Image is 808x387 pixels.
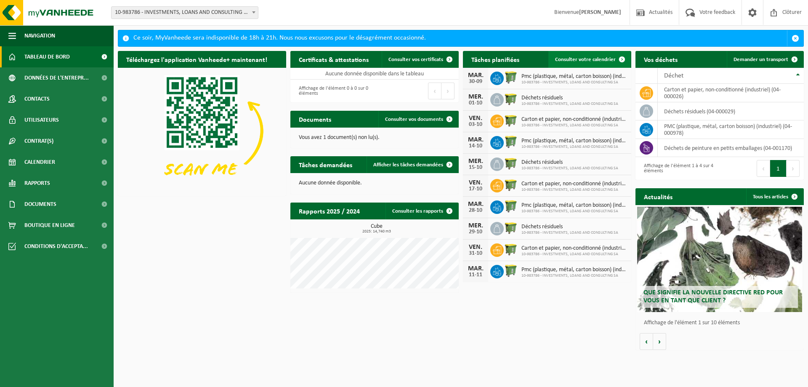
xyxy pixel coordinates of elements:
h2: Tâches planifiées [463,51,528,67]
span: Carton et papier, non-conditionné (industriel) [521,116,627,123]
span: 10-983786 - INVESTMENTS, LOANS AND CONSULTING SA - TUBIZE [111,6,258,19]
img: WB-1100-HPE-GN-50 [504,156,518,171]
span: Pmc (plastique, métal, carton boisson) (industriel) [521,202,627,209]
span: Boutique en ligne [24,215,75,236]
img: WB-0770-HPE-GN-50 [504,70,518,85]
span: Demander un transport [734,57,788,62]
p: Affichage de l'élément 1 sur 10 éléments [644,320,800,326]
div: 01-10 [467,100,484,106]
span: Consulter vos documents [385,117,443,122]
span: 10-983786 - INVESTMENTS, LOANS AND CONSULTING SA [521,166,618,171]
span: Que signifie la nouvelle directive RED pour vous en tant que client ? [643,289,783,304]
td: déchets de peinture en petits emballages (04-001170) [658,139,804,157]
div: Ce soir, MyVanheede sera indisponible de 18h à 21h. Nous nous excusons pour le désagrément occasi... [133,30,787,46]
button: Previous [428,83,441,99]
div: 31-10 [467,251,484,256]
span: Navigation [24,25,55,46]
span: Carton et papier, non-conditionné (industriel) [521,181,627,187]
span: 10-983786 - INVESTMENTS, LOANS AND CONSULTING SA [521,209,627,214]
span: Contrat(s) [24,131,53,152]
img: WB-0770-HPE-GN-50 [504,199,518,214]
button: 1 [770,160,787,177]
span: Utilisateurs [24,109,59,131]
td: carton et papier, non-conditionné (industriel) (04-000026) [658,84,804,102]
div: MAR. [467,201,484,208]
a: Que signifie la nouvelle directive RED pour vous en tant que client ? [637,207,802,312]
a: Demander un transport [727,51,803,68]
span: Tableau de bord [24,46,70,67]
div: MAR. [467,72,484,79]
span: 10-983786 - INVESTMENTS, LOANS AND CONSULTING SA [521,101,618,107]
div: MER. [467,93,484,100]
img: Download de VHEPlus App [118,68,286,194]
div: VEN. [467,244,484,251]
span: Afficher les tâches demandées [373,162,443,168]
button: Vorige [640,333,653,350]
a: Consulter vos certificats [382,51,458,68]
button: Next [787,160,800,177]
div: 17-10 [467,186,484,192]
div: MER. [467,158,484,165]
div: 14-10 [467,143,484,149]
button: Next [441,83,454,99]
button: Volgende [653,333,666,350]
span: 10-983786 - INVESTMENTS, LOANS AND CONSULTING SA [521,230,618,235]
div: Affichage de l'élément 0 à 0 sur 0 éléments [295,82,370,100]
a: Consulter votre calendrier [548,51,630,68]
span: 10-983786 - INVESTMENTS, LOANS AND CONSULTING SA [521,144,627,149]
td: PMC (plastique, métal, carton boisson) (industriel) (04-000978) [658,120,804,139]
span: Carton et papier, non-conditionné (industriel) [521,245,627,252]
div: VEN. [467,179,484,186]
td: Aucune donnée disponible dans le tableau [290,68,459,80]
img: WB-1100-HPE-GN-50 [504,178,518,192]
img: WB-1100-HPE-GN-50 [504,113,518,128]
div: 30-09 [467,79,484,85]
div: MER. [467,222,484,229]
span: Contacts [24,88,50,109]
a: Consulter vos documents [378,111,458,128]
h2: Certificats & attestations [290,51,377,67]
img: WB-0770-HPE-GN-50 [504,264,518,278]
span: Déchets résiduels [521,95,618,101]
img: WB-1100-HPE-GN-50 [504,92,518,106]
a: Consulter les rapports [385,203,458,219]
div: 03-10 [467,122,484,128]
p: Aucune donnée disponible. [299,180,450,186]
a: Tous les articles [746,188,803,205]
span: 10-983786 - INVESTMENTS, LOANS AND CONSULTING SA [521,252,627,257]
span: Déchet [664,72,683,79]
h2: Documents [290,111,340,127]
span: Consulter vos certificats [388,57,443,62]
h2: Téléchargez l'application Vanheede+ maintenant! [118,51,276,67]
span: 10-983786 - INVESTMENTS, LOANS AND CONSULTING SA [521,80,627,85]
button: Previous [757,160,770,177]
span: Consulter votre calendrier [555,57,616,62]
span: Données de l'entrepr... [24,67,89,88]
span: Calendrier [24,152,55,173]
span: Conditions d'accepta... [24,236,88,257]
h2: Tâches demandées [290,156,361,173]
span: 10-983786 - INVESTMENTS, LOANS AND CONSULTING SA [521,187,627,192]
span: 10-983786 - INVESTMENTS, LOANS AND CONSULTING SA [521,123,627,128]
h2: Vos déchets [635,51,686,67]
span: 10-983786 - INVESTMENTS, LOANS AND CONSULTING SA - TUBIZE [112,7,258,19]
span: Déchets résiduels [521,224,618,230]
img: WB-1100-HPE-GN-50 [504,221,518,235]
div: 29-10 [467,229,484,235]
img: WB-0770-HPE-GN-50 [504,135,518,149]
a: Afficher les tâches demandées [367,156,458,173]
strong: [PERSON_NAME] [579,9,621,16]
div: Affichage de l'élément 1 à 4 sur 4 éléments [640,159,715,178]
span: 2025: 14,740 m3 [295,230,459,234]
span: Rapports [24,173,50,194]
span: Pmc (plastique, métal, carton boisson) (industriel) [521,267,627,273]
span: Déchets résiduels [521,159,618,166]
div: 15-10 [467,165,484,171]
span: Documents [24,194,56,215]
p: Vous avez 1 document(s) non lu(s). [299,135,450,141]
div: 11-11 [467,272,484,278]
div: MAR. [467,265,484,272]
div: 28-10 [467,208,484,214]
h3: Cube [295,224,459,234]
span: Pmc (plastique, métal, carton boisson) (industriel) [521,138,627,144]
